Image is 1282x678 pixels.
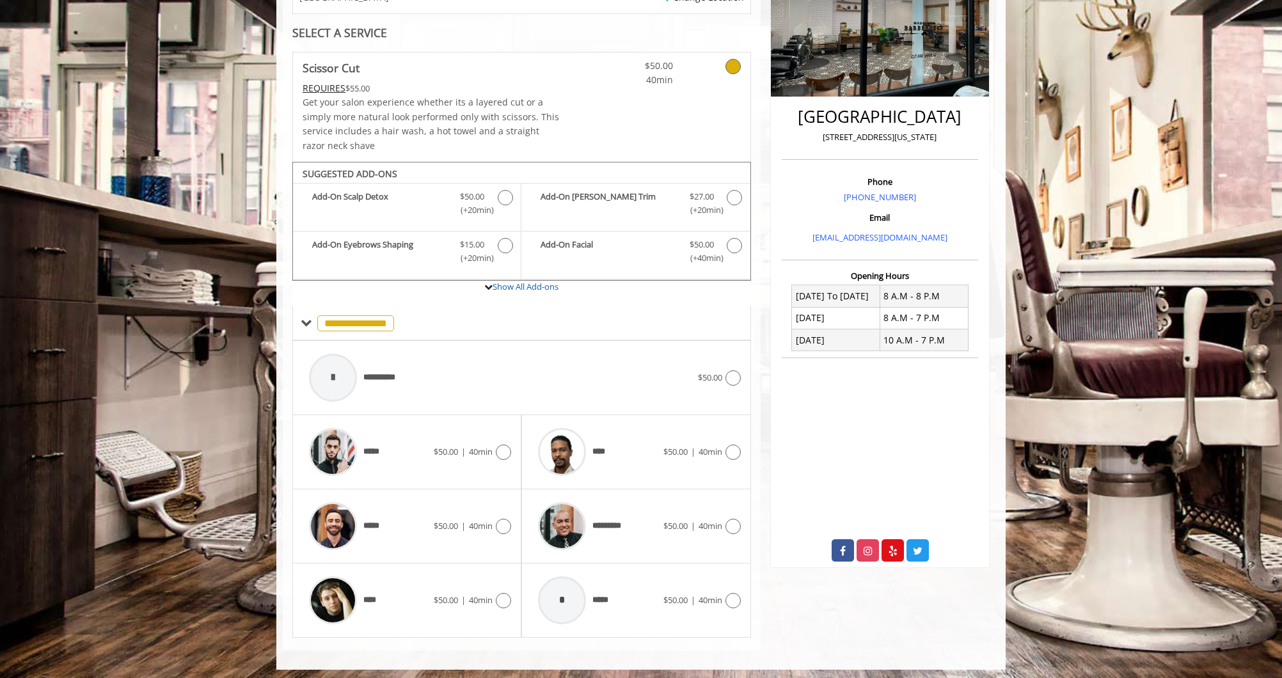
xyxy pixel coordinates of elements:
[597,73,673,87] span: 40min
[528,190,743,220] label: Add-On Beard Trim
[469,520,493,532] span: 40min
[541,238,676,265] b: Add-On Facial
[292,162,751,281] div: Scissor Cut Add-onS
[303,81,560,95] div: $55.00
[299,190,514,220] label: Add-On Scalp Detox
[303,95,560,153] p: Get your salon experience whether its a layered cut or a simply more natural look performed only ...
[844,191,916,203] a: [PHONE_NUMBER]
[663,520,688,532] span: $50.00
[663,446,688,457] span: $50.00
[460,238,484,251] span: $15.00
[469,446,493,457] span: 40min
[785,107,975,126] h2: [GEOGRAPHIC_DATA]
[461,594,466,606] span: |
[299,238,514,268] label: Add-On Eyebrows Shaping
[880,329,968,351] td: 10 A.M - 7 P.M
[663,594,688,606] span: $50.00
[683,251,720,265] span: (+40min )
[434,520,458,532] span: $50.00
[454,251,491,265] span: (+20min )
[493,281,558,292] a: Show All Add-ons
[699,520,722,532] span: 40min
[434,446,458,457] span: $50.00
[303,82,345,94] span: This service needs some Advance to be paid before we block your appointment
[597,59,673,73] span: $50.00
[541,190,676,217] b: Add-On [PERSON_NAME] Trim
[434,594,458,606] span: $50.00
[303,59,360,77] b: Scissor Cut
[785,130,975,144] p: [STREET_ADDRESS][US_STATE]
[690,238,714,251] span: $50.00
[792,307,880,329] td: [DATE]
[292,27,751,39] div: SELECT A SERVICE
[782,271,978,280] h3: Opening Hours
[792,329,880,351] td: [DATE]
[880,285,968,307] td: 8 A.M - 8 P.M
[461,446,466,457] span: |
[785,177,975,186] h3: Phone
[699,446,722,457] span: 40min
[699,594,722,606] span: 40min
[303,168,397,180] b: SUGGESTED ADD-ONS
[312,238,447,265] b: Add-On Eyebrows Shaping
[469,594,493,606] span: 40min
[792,285,880,307] td: [DATE] To [DATE]
[461,520,466,532] span: |
[691,520,695,532] span: |
[812,232,947,243] a: [EMAIL_ADDRESS][DOMAIN_NAME]
[690,190,714,203] span: $27.00
[880,307,968,329] td: 8 A.M - 7 P.M
[785,213,975,222] h3: Email
[691,594,695,606] span: |
[528,238,743,268] label: Add-On Facial
[460,190,484,203] span: $50.00
[683,203,720,217] span: (+20min )
[691,446,695,457] span: |
[454,203,491,217] span: (+20min )
[698,372,722,383] span: $50.00
[312,190,447,217] b: Add-On Scalp Detox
